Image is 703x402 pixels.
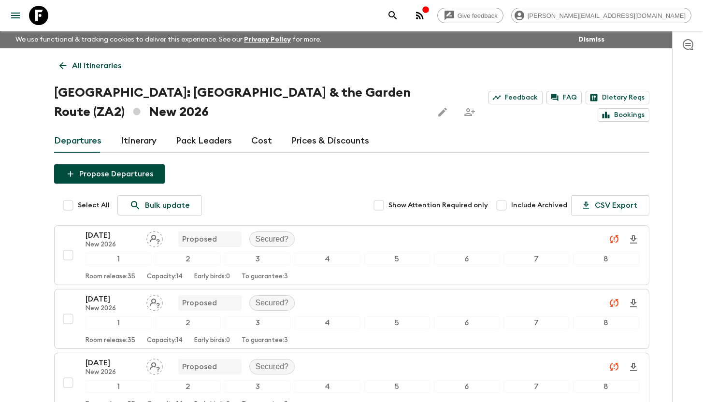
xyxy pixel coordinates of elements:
p: Proposed [182,297,217,309]
div: 1 [86,253,151,265]
p: Secured? [256,297,289,309]
div: 3 [225,253,290,265]
p: To guarantee: 3 [242,273,288,281]
p: Secured? [256,361,289,373]
a: Prices & Discounts [291,129,369,153]
div: 7 [503,253,569,265]
button: search adventures [383,6,402,25]
p: Proposed [182,361,217,373]
p: Room release: 35 [86,273,135,281]
span: Select All [78,201,110,210]
p: Capacity: 14 [147,337,183,345]
button: Edit this itinerary [433,102,452,122]
div: 5 [364,380,430,393]
p: Secured? [256,233,289,245]
span: Assign pack leader [146,234,163,242]
a: Itinerary [121,129,157,153]
p: To guarantee: 3 [242,337,288,345]
div: 8 [573,253,639,265]
p: [DATE] [86,230,139,241]
svg: Unable to sync - Check prices and secured [608,297,620,309]
a: Cost [251,129,272,153]
button: Dismiss [576,33,607,46]
a: Dietary Reqs [586,91,649,104]
span: Share this itinerary [460,102,479,122]
a: Give feedback [437,8,503,23]
svg: Unable to sync - Check prices and secured [608,233,620,245]
button: [DATE]New 2026Assign pack leaderProposedSecured?12345678Room release:35Capacity:14Early birds:0To... [54,225,649,285]
a: Feedback [488,91,543,104]
p: We use functional & tracking cookies to deliver this experience. See our for more. [12,31,325,48]
div: 7 [503,380,569,393]
svg: Download Onboarding [628,361,639,373]
svg: Download Onboarding [628,234,639,245]
svg: Download Onboarding [628,298,639,309]
div: [PERSON_NAME][EMAIL_ADDRESS][DOMAIN_NAME] [511,8,691,23]
a: Bulk update [117,195,202,215]
p: Room release: 35 [86,337,135,345]
div: 6 [434,380,500,393]
p: New 2026 [86,241,139,249]
a: Bookings [598,108,649,122]
div: 1 [86,380,151,393]
div: 5 [364,253,430,265]
p: Bulk update [145,200,190,211]
div: 6 [434,253,500,265]
a: Privacy Policy [244,36,291,43]
div: 8 [573,316,639,329]
p: [DATE] [86,357,139,369]
button: [DATE]New 2026Assign pack leaderProposedSecured?12345678Room release:35Capacity:14Early birds:0To... [54,289,649,349]
p: [DATE] [86,293,139,305]
button: CSV Export [571,195,649,215]
div: 7 [503,316,569,329]
div: 3 [225,316,290,329]
div: 2 [155,316,221,329]
div: 2 [155,253,221,265]
span: Show Attention Required only [388,201,488,210]
div: 4 [294,253,360,265]
p: New 2026 [86,305,139,313]
p: Capacity: 14 [147,273,183,281]
div: Secured? [249,231,295,247]
span: [PERSON_NAME][EMAIL_ADDRESS][DOMAIN_NAME] [522,12,691,19]
div: 3 [225,380,290,393]
div: 4 [294,380,360,393]
span: Assign pack leader [146,361,163,369]
div: Secured? [249,359,295,374]
button: Propose Departures [54,164,165,184]
span: Include Archived [511,201,567,210]
h1: [GEOGRAPHIC_DATA]: [GEOGRAPHIC_DATA] & the Garden Route (ZA2) New 2026 [54,83,426,122]
svg: Unable to sync - Check prices and secured [608,361,620,373]
p: Proposed [182,233,217,245]
a: Pack Leaders [176,129,232,153]
a: FAQ [546,91,582,104]
div: 4 [294,316,360,329]
span: Give feedback [452,12,503,19]
div: 5 [364,316,430,329]
div: 6 [434,316,500,329]
p: Early birds: 0 [194,273,230,281]
div: Secured? [249,295,295,311]
div: 8 [573,380,639,393]
p: All itineraries [72,60,121,72]
div: 1 [86,316,151,329]
a: Departures [54,129,101,153]
a: All itineraries [54,56,127,75]
span: Assign pack leader [146,298,163,305]
p: New 2026 [86,369,139,376]
div: 2 [155,380,221,393]
p: Early birds: 0 [194,337,230,345]
button: menu [6,6,25,25]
